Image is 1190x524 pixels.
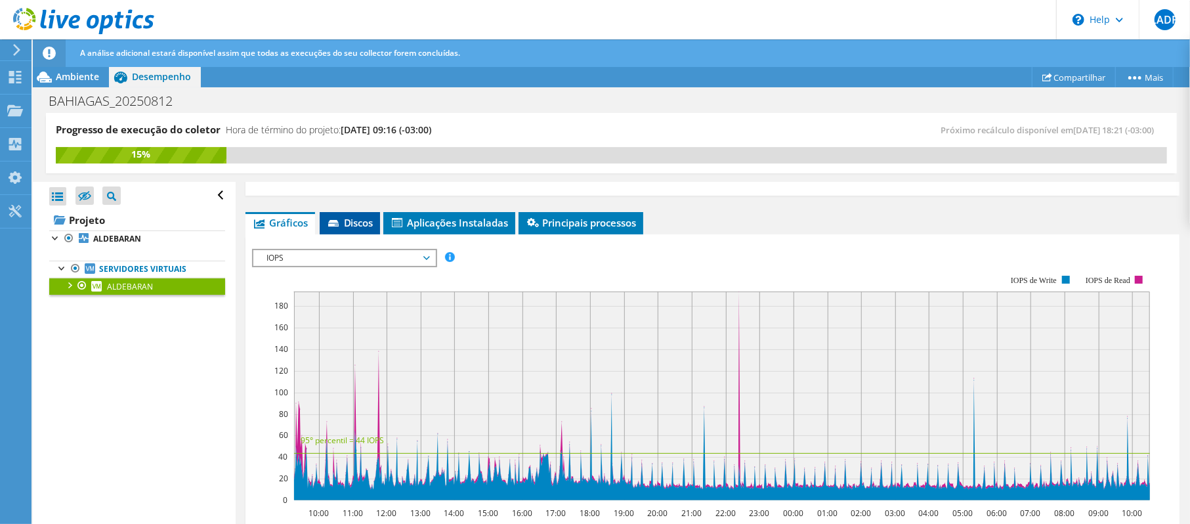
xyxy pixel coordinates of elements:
[681,508,702,519] text: 21:00
[274,343,288,355] text: 140
[279,473,288,484] text: 20
[43,94,193,108] h1: BAHIAGAS_20250812
[749,508,769,519] text: 23:00
[987,508,1007,519] text: 06:00
[80,47,460,58] span: A análise adicional estará disponível assim que todas as execuções do seu collector forem concluí...
[283,494,287,506] text: 0
[274,365,288,376] text: 120
[279,408,288,420] text: 80
[525,216,637,229] span: Principais processos
[274,387,288,398] text: 100
[226,123,431,137] h4: Hora de término do projeto:
[851,508,871,519] text: 02:00
[56,70,99,83] span: Ambiente
[1088,508,1109,519] text: 09:00
[1115,67,1174,87] a: Mais
[301,435,384,446] text: 95° percentil = 44 IOPS
[410,508,431,519] text: 13:00
[326,216,373,229] span: Discos
[478,508,498,519] text: 15:00
[580,508,600,519] text: 18:00
[545,508,566,519] text: 17:00
[1020,508,1040,519] text: 07:00
[1122,508,1142,519] text: 10:00
[1086,276,1130,285] text: IOPS de Read
[885,508,905,519] text: 03:00
[1155,9,1176,30] span: LADP
[279,429,288,441] text: 60
[260,250,429,266] span: IOPS
[783,508,803,519] text: 00:00
[56,147,226,162] div: 15%
[274,300,288,311] text: 180
[1054,508,1074,519] text: 08:00
[107,281,153,292] span: ALDEBARAN
[512,508,532,519] text: 16:00
[132,70,191,83] span: Desempenho
[93,233,141,244] b: ALDEBARAN
[952,508,973,519] text: 05:00
[376,508,396,519] text: 12:00
[817,508,838,519] text: 01:00
[715,508,736,519] text: 22:00
[49,261,225,278] a: Servidores virtuais
[49,209,225,230] a: Projeto
[278,451,287,462] text: 40
[614,508,634,519] text: 19:00
[49,230,225,248] a: ALDEBARAN
[1073,124,1154,136] span: [DATE] 18:21 (-03:00)
[274,322,288,333] text: 160
[941,124,1160,136] span: Próximo recálculo disponível em
[390,216,509,229] span: Aplicações Instaladas
[49,278,225,295] a: ALDEBARAN
[308,508,329,519] text: 10:00
[343,508,363,519] text: 11:00
[918,508,939,519] text: 04:00
[1032,67,1116,87] a: Compartilhar
[444,508,464,519] text: 14:00
[647,508,668,519] text: 20:00
[252,216,308,229] span: Gráficos
[1011,276,1057,285] text: IOPS de Write
[1073,14,1084,26] svg: \n
[341,123,431,136] span: [DATE] 09:16 (-03:00)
